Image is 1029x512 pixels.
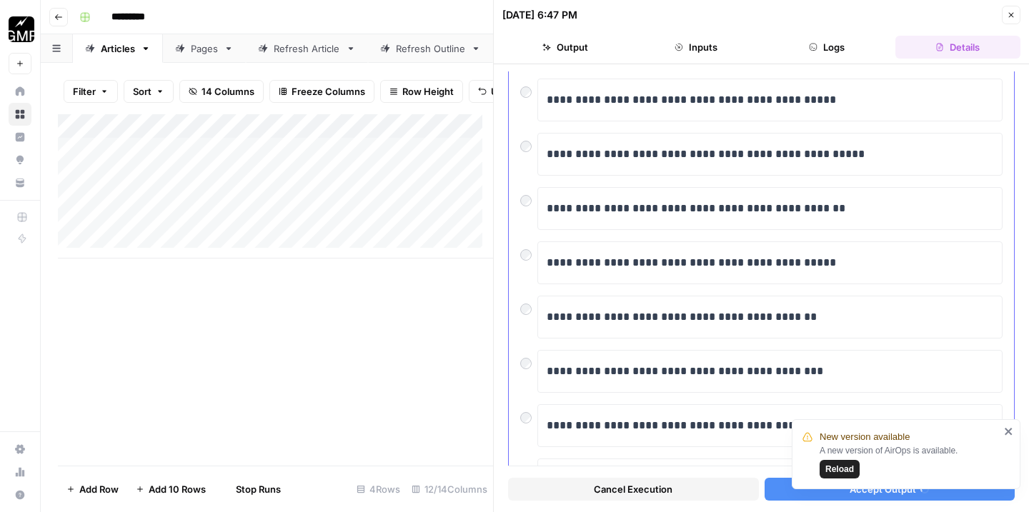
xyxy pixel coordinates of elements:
div: Refresh Article [274,41,340,56]
span: Add Row [79,482,119,496]
button: Reload [820,460,860,478]
div: 12/14 Columns [406,478,493,501]
button: Add Row [58,478,127,501]
button: Details [895,36,1020,59]
button: Accept Output [765,478,1015,501]
a: Refresh Article [246,34,368,63]
span: Filter [73,84,96,99]
img: Growth Marketing Pro Logo [9,16,34,42]
div: A new version of AirOps is available. [820,444,1000,478]
button: Undo [469,80,525,103]
span: New version available [820,430,910,444]
span: Stop Runs [236,482,281,496]
a: Articles [73,34,163,63]
button: 14 Columns [179,80,264,103]
a: Usage [9,461,31,483]
span: Accept Output [850,482,916,496]
button: Freeze Columns [269,80,374,103]
button: Row Height [380,80,463,103]
div: Articles [101,41,135,56]
a: Your Data [9,171,31,194]
button: close [1004,426,1014,437]
button: Filter [64,80,118,103]
a: Browse [9,103,31,126]
div: Refresh Outline [396,41,465,56]
span: Freeze Columns [292,84,365,99]
button: Workspace: Growth Marketing Pro [9,11,31,47]
a: Insights [9,126,31,149]
a: Home [9,80,31,103]
button: Stop Runs [214,478,289,501]
a: Settings [9,438,31,461]
span: 14 Columns [202,84,254,99]
span: Add 10 Rows [149,482,206,496]
div: [DATE] 6:47 PM [502,8,577,22]
span: Cancel Execution [594,482,672,496]
button: Sort [124,80,174,103]
span: Row Height [402,84,454,99]
button: Output [502,36,627,59]
a: Refresh Outline [368,34,493,63]
button: Cancel Execution [508,478,759,501]
span: Sort [133,84,151,99]
div: Pages [191,41,218,56]
a: Pages [163,34,246,63]
button: Add 10 Rows [127,478,214,501]
span: Reload [825,463,854,476]
button: Help + Support [9,483,31,506]
button: Logs [765,36,890,59]
a: Opportunities [9,149,31,171]
button: Inputs [633,36,758,59]
div: 4 Rows [351,478,406,501]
